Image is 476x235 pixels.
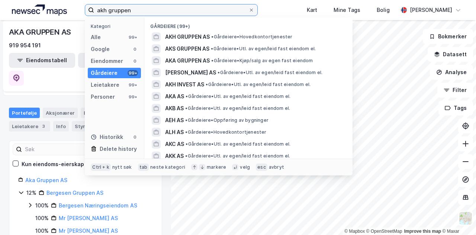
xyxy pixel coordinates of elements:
[439,199,476,235] iframe: Chat Widget
[438,101,473,115] button: Tags
[59,202,137,209] a: Bergesen Næringseiendom AS
[377,6,390,15] div: Bolig
[307,6,317,15] div: Kart
[81,108,126,118] div: Eiendommer
[186,141,290,147] span: Gårdeiere • Utl. av egen/leid fast eiendom el.
[91,80,119,89] div: Leietakere
[132,58,138,64] div: 0
[211,34,292,40] span: Gårdeiere • Hovedkontortjenester
[91,133,123,142] div: Historikk
[22,160,84,169] div: Kun eiendoms-eierskap
[366,229,402,234] a: OpenStreetMap
[344,229,365,234] a: Mapbox
[53,121,69,131] div: Info
[78,53,144,68] button: Leietakertabell
[9,121,50,131] div: Leietakere
[91,23,141,29] div: Kategori
[12,4,67,16] img: logo.a4113a55bc3d86da70a041830d287a7e.svg
[185,117,268,123] span: Gårdeiere • Oppføring av bygninger
[410,6,452,15] div: [PERSON_NAME]
[25,177,67,183] a: Aka Gruppen AS
[165,68,216,77] span: [PERSON_NAME] AS
[165,80,204,89] span: AKH INVEST AS
[165,140,184,149] span: AKC AS
[165,32,210,41] span: AKH GRUPPEN AS
[423,29,473,44] button: Bokmerker
[185,117,187,123] span: •
[46,190,103,196] a: Bergesen Gruppen AS
[26,188,36,197] div: 12%
[185,129,266,135] span: Gårdeiere • Hovedkontortjenester
[211,58,313,64] span: Gårdeiere • Kjøp/salg av egen fast eiendom
[91,163,111,171] div: Ctrl + k
[91,92,115,101] div: Personer
[9,41,41,50] div: 919 954 191
[186,93,290,99] span: Gårdeiere • Utl. av egen/leid fast eiendom el.
[185,153,290,159] span: Gårdeiere • Utl. av egen/leid fast eiendom el.
[207,164,226,170] div: markere
[211,46,213,51] span: •
[9,108,40,118] div: Portefølje
[430,65,473,80] button: Analyse
[165,116,184,125] span: AEH AS
[9,26,73,38] div: AKA GRUPPEN AS
[185,129,187,135] span: •
[218,70,322,76] span: Gårdeiere • Utl. av egen/leid fast eiendom el.
[128,70,138,76] div: 99+
[165,104,184,113] span: AKB AS
[59,215,118,221] a: Mr [PERSON_NAME] AS
[165,128,184,137] span: ALH AS
[165,56,210,65] span: AKA GRUPPEN AS
[185,153,187,159] span: •
[206,82,311,88] span: Gårdeiere • Utl. av egen/leid fast eiendom el.
[112,164,132,170] div: nytt søk
[186,141,188,147] span: •
[185,105,187,111] span: •
[211,58,213,63] span: •
[35,201,49,210] div: 100%
[91,33,101,42] div: Alle
[40,123,47,130] div: 3
[144,18,353,31] div: Gårdeiere (99+)
[334,6,360,15] div: Mine Tags
[128,94,138,100] div: 99+
[138,163,149,171] div: tab
[128,82,138,88] div: 99+
[437,83,473,98] button: Filter
[132,134,138,140] div: 0
[72,121,102,131] div: Styret
[94,4,248,16] input: Søk på adresse, matrikkel, gårdeiere, leietakere eller personer
[132,46,138,52] div: 0
[150,164,185,170] div: neste kategori
[211,46,316,52] span: Gårdeiere • Utl. av egen/leid fast eiendom el.
[269,164,284,170] div: avbryt
[186,93,188,99] span: •
[256,163,267,171] div: esc
[22,144,103,155] input: Søk
[165,44,209,53] span: AKS GRUPPEN AS
[206,82,208,87] span: •
[91,69,118,77] div: Gårdeiere
[240,164,250,170] div: velg
[165,152,184,161] span: AKK AS
[91,57,123,66] div: Eiendommer
[428,47,473,62] button: Datasett
[35,214,49,223] div: 100%
[91,45,110,54] div: Google
[128,34,138,40] div: 99+
[404,229,441,234] a: Improve this map
[165,92,184,101] span: AKA AS
[218,70,220,75] span: •
[59,228,118,234] a: Mr [PERSON_NAME] AS
[9,53,75,68] button: Eiendomstabell
[185,105,290,111] span: Gårdeiere • Utl. av egen/leid fast eiendom el.
[439,199,476,235] div: Kontrollprogram for chat
[100,145,137,153] div: Delete history
[43,108,78,118] div: Aksjonærer
[211,34,213,39] span: •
